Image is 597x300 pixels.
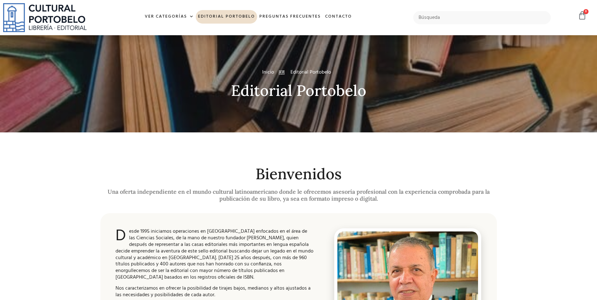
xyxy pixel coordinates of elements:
[100,166,497,182] h2: Bienvenidos
[257,10,323,24] a: Preguntas frecuentes
[115,228,314,281] p: esde 1995 iniciamos operaciones en [GEOGRAPHIC_DATA] enfocados en el área de las Ciencias Sociale...
[115,228,126,244] span: D
[100,82,497,99] h2: Editorial Portobelo
[196,10,257,24] a: Editorial Portobelo
[100,188,497,202] h2: Una oferta independiente en el mundo cultural latinoamericano donde le ofrecemos asesoría profesi...
[413,11,551,24] input: Búsqueda
[578,11,587,20] a: 0
[115,285,314,298] p: Nos caracterizamos en ofrecer la posibilidad de tirajes bajos, medianos y altos ajustados a las n...
[323,10,354,24] a: Contacto
[289,69,331,76] span: Editorial Portobelo
[143,10,196,24] a: Ver Categorías
[262,69,274,76] a: Inicio
[583,9,589,14] span: 0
